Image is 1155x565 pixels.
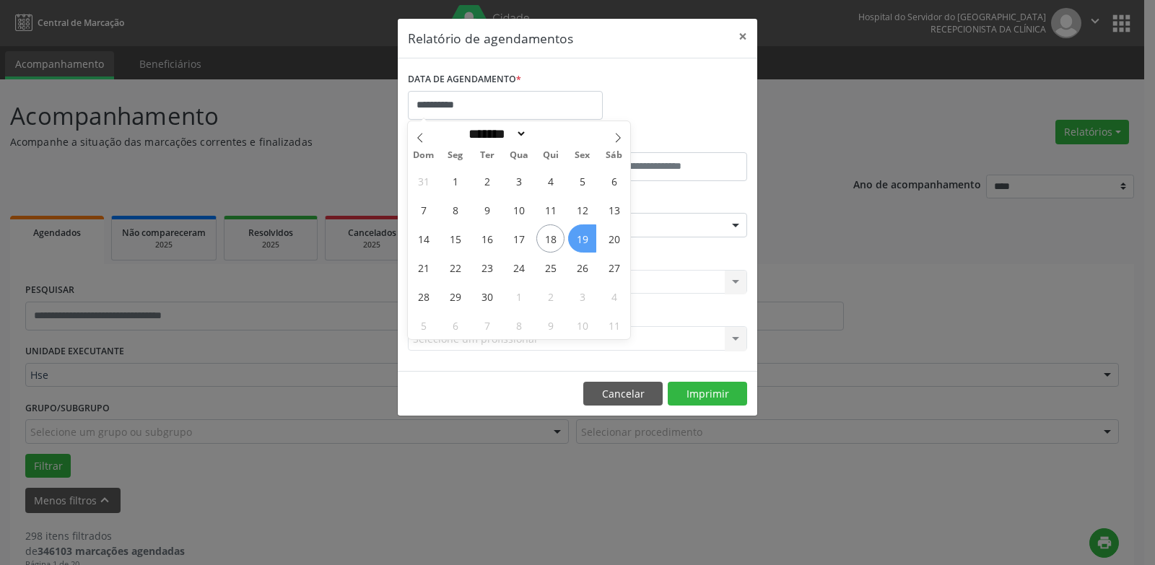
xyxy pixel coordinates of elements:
span: Qua [503,151,535,160]
span: Sex [567,151,598,160]
input: Year [527,126,575,141]
span: Setembro 17, 2025 [505,224,533,253]
span: Setembro 22, 2025 [441,253,469,281]
span: Dom [408,151,440,160]
span: Setembro 20, 2025 [600,224,628,253]
select: Month [463,126,527,141]
span: Setembro 26, 2025 [568,253,596,281]
span: Outubro 8, 2025 [505,311,533,339]
span: Setembro 16, 2025 [473,224,501,253]
span: Outubro 7, 2025 [473,311,501,339]
span: Outubro 2, 2025 [536,282,565,310]
span: Setembro 2, 2025 [473,167,501,195]
span: Agosto 31, 2025 [409,167,437,195]
span: Outubro 1, 2025 [505,282,533,310]
button: Imprimir [668,382,747,406]
span: Ter [471,151,503,160]
button: Cancelar [583,382,663,406]
span: Outubro 10, 2025 [568,311,596,339]
span: Seg [440,151,471,160]
h5: Relatório de agendamentos [408,29,573,48]
span: Outubro 5, 2025 [409,311,437,339]
span: Outubro 9, 2025 [536,311,565,339]
span: Setembro 5, 2025 [568,167,596,195]
span: Setembro 3, 2025 [505,167,533,195]
span: Setembro 12, 2025 [568,196,596,224]
span: Outubro 4, 2025 [600,282,628,310]
span: Setembro 11, 2025 [536,196,565,224]
button: Close [728,19,757,54]
span: Setembro 21, 2025 [409,253,437,281]
label: ATÉ [581,130,747,152]
span: Setembro 18, 2025 [536,224,565,253]
span: Setembro 4, 2025 [536,167,565,195]
span: Setembro 30, 2025 [473,282,501,310]
span: Qui [535,151,567,160]
label: DATA DE AGENDAMENTO [408,69,521,91]
span: Setembro 19, 2025 [568,224,596,253]
span: Setembro 15, 2025 [441,224,469,253]
span: Setembro 28, 2025 [409,282,437,310]
span: Sáb [598,151,630,160]
span: Setembro 9, 2025 [473,196,501,224]
span: Setembro 25, 2025 [536,253,565,281]
span: Outubro 3, 2025 [568,282,596,310]
span: Outubro 6, 2025 [441,311,469,339]
span: Setembro 29, 2025 [441,282,469,310]
span: Outubro 11, 2025 [600,311,628,339]
span: Setembro 6, 2025 [600,167,628,195]
span: Setembro 27, 2025 [600,253,628,281]
span: Setembro 1, 2025 [441,167,469,195]
span: Setembro 7, 2025 [409,196,437,224]
span: Setembro 8, 2025 [441,196,469,224]
span: Setembro 13, 2025 [600,196,628,224]
span: Setembro 23, 2025 [473,253,501,281]
span: Setembro 24, 2025 [505,253,533,281]
span: Setembro 10, 2025 [505,196,533,224]
span: Setembro 14, 2025 [409,224,437,253]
